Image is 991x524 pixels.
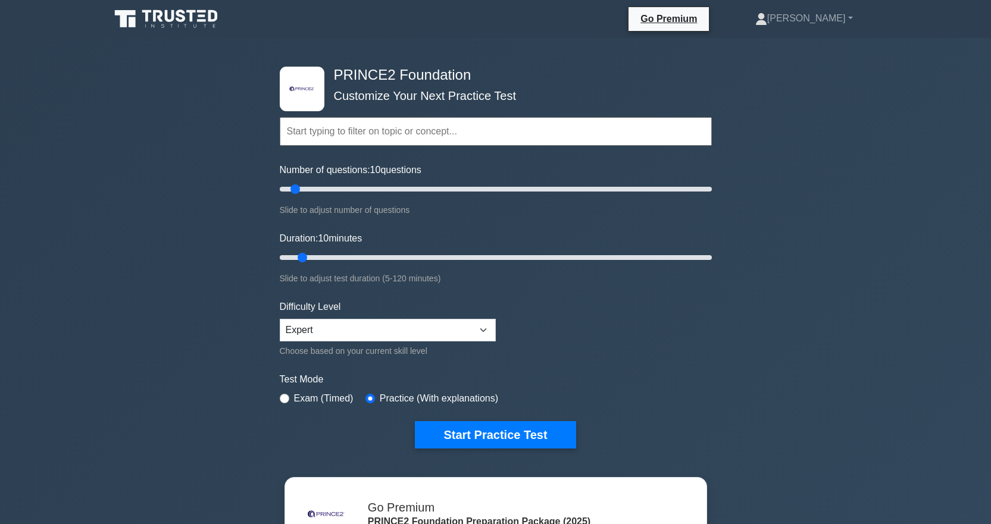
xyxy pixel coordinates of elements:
span: 10 [318,233,329,243]
div: Choose based on your current skill level [280,344,496,358]
a: [PERSON_NAME] [727,7,881,30]
label: Number of questions: questions [280,163,421,177]
input: Start typing to filter on topic or concept... [280,117,712,146]
label: Difficulty Level [280,300,341,314]
label: Duration: minutes [280,231,362,246]
div: Slide to adjust number of questions [280,203,712,217]
label: Exam (Timed) [294,391,354,406]
label: Test Mode [280,372,712,387]
label: Practice (With explanations) [380,391,498,406]
h4: PRINCE2 Foundation [329,67,654,84]
a: Go Premium [633,11,704,26]
div: Slide to adjust test duration (5-120 minutes) [280,271,712,285]
span: 10 [370,165,381,175]
button: Start Practice Test [415,421,576,448]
